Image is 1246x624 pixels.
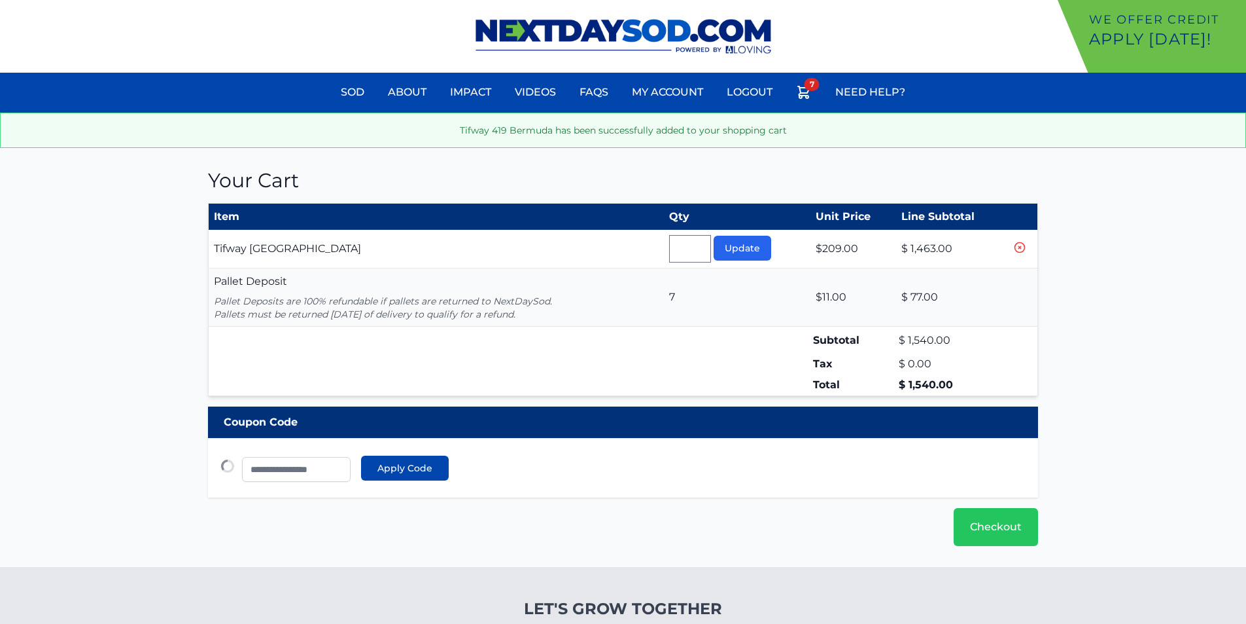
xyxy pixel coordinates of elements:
p: Tifway 419 Bermuda has been successfully added to your shopping cart [11,124,1235,137]
td: $ 1,540.00 [896,327,1005,354]
td: Subtotal [810,327,896,354]
th: Qty [664,204,811,230]
a: Videos [507,77,564,108]
button: Update [714,236,771,261]
td: $ 0.00 [896,354,1005,375]
td: $ 77.00 [896,268,1005,327]
a: FAQs [572,77,616,108]
td: $ 1,540.00 [896,375,1005,396]
a: Need Help? [827,77,913,108]
td: 7 [664,268,811,327]
p: Pallet Deposits are 100% refundable if pallets are returned to NextDaySod. Pallets must be return... [214,295,659,321]
td: Total [810,375,896,396]
button: Apply Code [361,456,449,481]
a: Logout [719,77,780,108]
th: Line Subtotal [896,204,1005,230]
td: $ 1,463.00 [896,230,1005,268]
h4: Let's Grow Together [454,598,792,619]
a: My Account [624,77,711,108]
th: Item [208,204,664,230]
td: $209.00 [810,230,896,268]
td: Tax [810,354,896,375]
span: 7 [805,78,820,91]
td: Tifway [GEOGRAPHIC_DATA] [208,230,664,268]
th: Unit Price [810,204,896,230]
h1: Your Cart [208,169,1039,193]
a: 7 [788,77,820,113]
td: $11.00 [810,268,896,327]
a: About [380,77,434,108]
a: Impact [442,77,499,108]
a: Checkout [954,508,1038,546]
td: Pallet Deposit [208,268,664,327]
div: Coupon Code [208,407,1039,438]
a: Sod [333,77,372,108]
span: Apply Code [377,462,432,475]
p: We offer Credit [1089,10,1241,29]
p: Apply [DATE]! [1089,29,1241,50]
